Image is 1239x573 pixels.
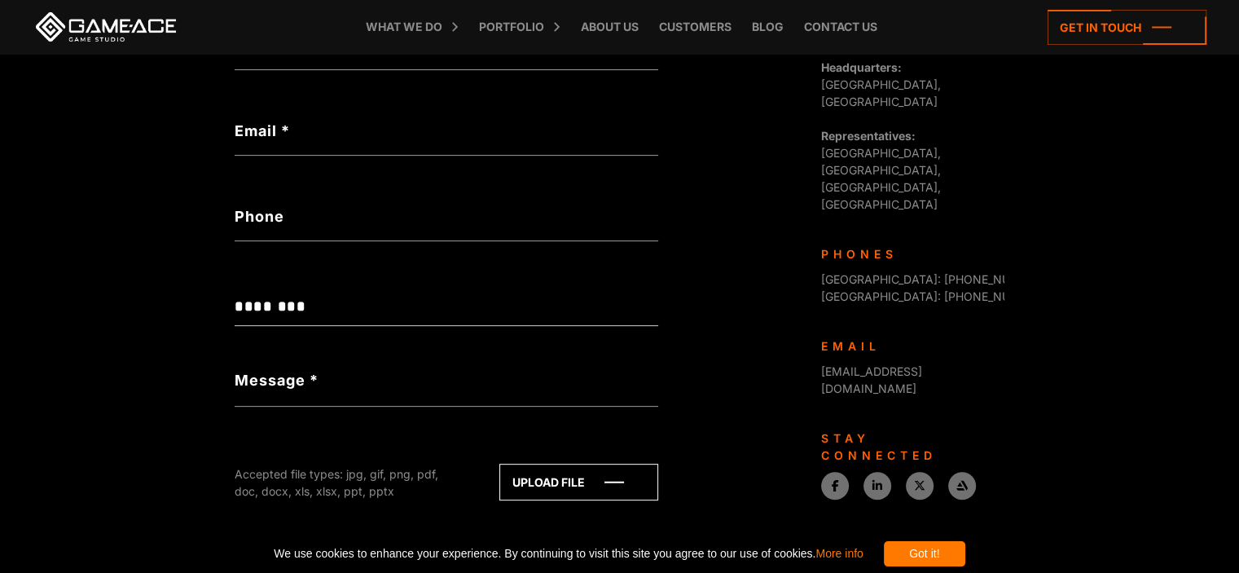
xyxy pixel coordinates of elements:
[235,465,463,500] div: Accepted file types: jpg, gif, png, pdf, doc, docx, xls, xlsx, ppt, pptx
[821,532,992,549] div: Our Brands
[815,547,863,560] a: More info
[821,337,992,355] div: Email
[499,464,658,500] a: Upload file
[821,129,916,143] strong: Representatives:
[235,205,658,227] label: Phone
[884,541,965,566] div: Got it!
[821,430,992,464] div: Stay connected
[821,245,992,262] div: Phones
[235,120,658,142] label: Email *
[821,364,922,395] a: [EMAIL_ADDRESS][DOMAIN_NAME]
[821,60,902,74] strong: Headquarters:
[821,289,1046,303] span: [GEOGRAPHIC_DATA]: [PHONE_NUMBER]
[821,60,941,108] span: [GEOGRAPHIC_DATA], [GEOGRAPHIC_DATA]
[235,369,319,391] label: Message *
[821,272,1046,286] span: [GEOGRAPHIC_DATA]: [PHONE_NUMBER]
[274,541,863,566] span: We use cookies to enhance your experience. By continuing to visit this site you agree to our use ...
[1048,10,1206,45] a: Get in touch
[821,129,941,211] span: [GEOGRAPHIC_DATA], [GEOGRAPHIC_DATA], [GEOGRAPHIC_DATA], [GEOGRAPHIC_DATA]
